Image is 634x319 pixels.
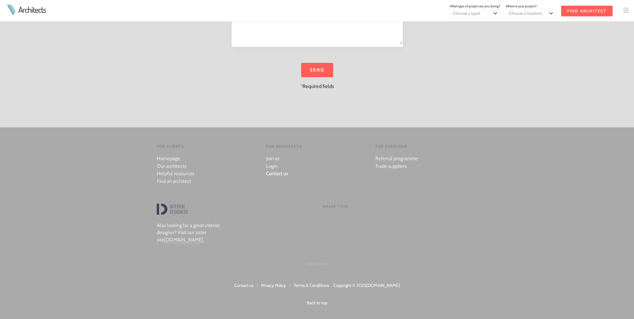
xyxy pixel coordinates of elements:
[157,171,194,177] a: Helpful resources
[375,155,418,162] a: Referral programme
[307,300,327,305] a: Back to top
[561,6,613,16] input: Find Architect
[234,283,253,288] a: Contact us
[266,155,279,162] a: Join us
[157,155,180,162] a: Homepage
[157,143,255,149] h4: For Clients
[164,237,203,243] a: [DOMAIN_NAME]
[294,283,329,288] a: Terms & Conditions
[506,4,537,8] span: Where is your project?
[289,282,291,288] span: /
[301,63,333,77] input: Send
[266,171,288,177] a: Contact us
[157,222,234,244] p: Also looking for a great interior designer? Visit our sister site .
[266,143,365,149] h4: For Architects
[323,204,478,210] h4: Share This
[375,163,407,169] a: Trade suppliers
[332,282,334,288] span: /
[450,4,500,8] span: What type of project are you doing?
[261,283,286,288] a: Privacy Policy
[5,282,629,306] div: Copyright © 2025
[157,163,186,169] a: Our architects
[157,178,191,184] a: Find an architect
[18,6,46,14] a: Architects
[366,283,400,288] a: [DOMAIN_NAME]
[5,4,17,15] img: Architects
[323,230,344,236] iframe: X Post Button
[256,282,258,288] span: /
[232,63,403,90] div: Required fields
[266,163,277,169] a: Login
[375,143,474,149] h4: For everyone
